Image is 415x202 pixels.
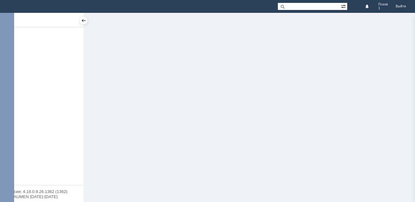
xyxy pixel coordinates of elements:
span: Расширенный поиск [341,3,347,9]
span: 1 [378,6,380,10]
div: © NAUMEN [DATE]-[DATE] [6,195,77,199]
span: Псков [378,3,388,6]
div: Версия: 4.18.0.9.26.1362 (1362) [6,189,77,194]
div: Скрыть меню [80,17,87,24]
